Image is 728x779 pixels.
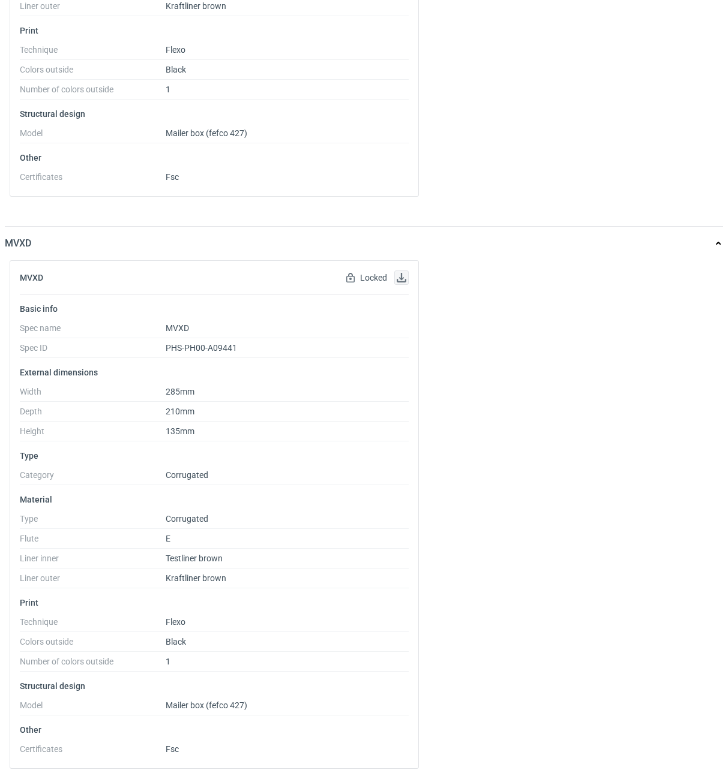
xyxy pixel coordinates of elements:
[166,45,185,55] span: Flexo
[166,657,170,666] span: 1
[166,637,186,646] span: Black
[20,573,166,588] dt: Liner outer
[20,1,166,16] dt: Liner outer
[166,514,208,524] span: Corrugated
[166,534,170,543] span: E
[166,617,185,627] span: Flexo
[20,65,166,80] dt: Colors outside
[20,426,166,441] dt: Height
[20,407,166,422] dt: Depth
[20,368,409,377] p: External dimensions
[166,573,226,583] span: Kraftliner brown
[20,725,409,735] p: Other
[20,109,409,119] p: Structural design
[166,554,223,563] span: Testliner brown
[20,304,409,314] p: Basic info
[20,26,409,35] p: Print
[166,85,170,94] span: 1
[20,128,166,143] dt: Model
[5,236,31,251] p: MVXD
[20,85,166,100] dt: Number of colors outside
[20,387,166,402] dt: Width
[20,495,409,504] p: Material
[166,343,237,353] span: PHS-PH00-A09441
[20,323,166,338] dt: Spec name
[343,270,390,285] div: Locked
[20,273,43,282] h2: MVXD
[394,270,409,285] button: Download specification
[166,387,194,396] span: 285mm
[20,700,166,715] dt: Model
[20,514,166,529] dt: Type
[20,153,409,163] p: Other
[20,451,409,461] p: Type
[20,617,166,632] dt: Technique
[166,426,194,436] span: 135mm
[166,470,208,480] span: Corrugated
[20,534,166,549] dt: Flute
[166,323,189,333] span: MVXD
[20,657,166,672] dt: Number of colors outside
[20,637,166,652] dt: Colors outside
[20,681,409,691] p: Structural design
[166,65,186,74] span: Black
[20,45,166,60] dt: Technique
[20,744,166,759] dt: Certificates
[166,744,179,754] span: Fsc
[166,407,194,416] span: 210mm
[20,554,166,569] dt: Liner inner
[166,1,226,11] span: Kraftliner brown
[20,598,409,607] p: Print
[20,343,166,358] dt: Spec ID
[166,172,179,182] span: Fsc
[166,128,247,138] span: Mailer box (fefco 427)
[20,470,166,485] dt: Category
[166,700,247,710] span: Mailer box (fefco 427)
[20,172,166,187] dt: Certificates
